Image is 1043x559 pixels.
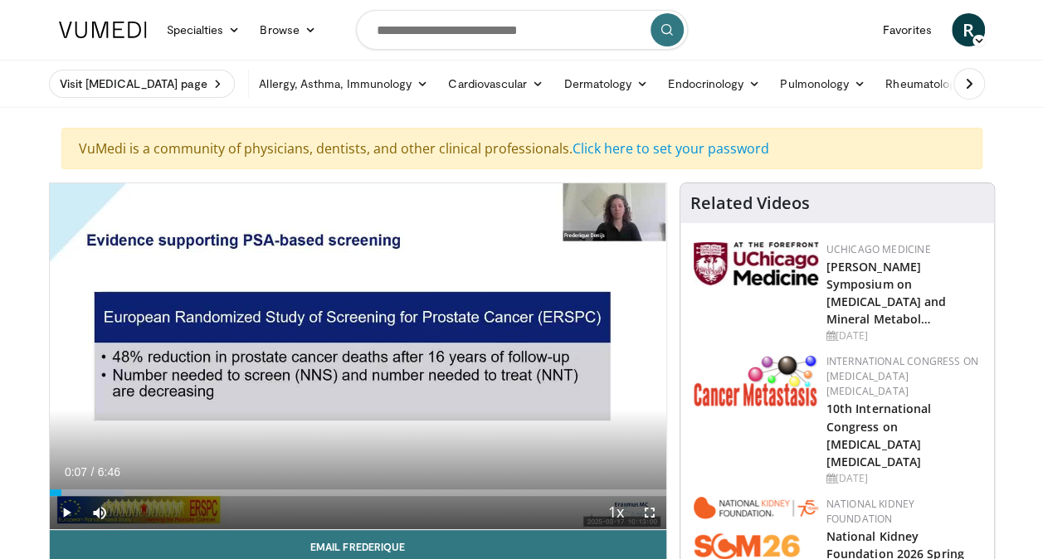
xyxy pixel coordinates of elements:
[438,67,553,100] a: Cardiovascular
[826,259,947,327] a: [PERSON_NAME] Symposium on [MEDICAL_DATA] and Mineral Metabol…
[826,354,978,398] a: International Congress on [MEDICAL_DATA] [MEDICAL_DATA]
[690,193,810,213] h4: Related Videos
[59,22,147,38] img: VuMedi Logo
[952,13,985,46] a: R
[249,67,438,100] a: Allergy, Asthma, Immunology
[49,70,236,98] a: Visit [MEDICAL_DATA] page
[600,496,633,529] button: Playback Rate
[553,67,658,100] a: Dermatology
[826,242,931,256] a: UChicago Medicine
[91,465,95,479] span: /
[50,183,666,530] video-js: Video Player
[65,465,87,479] span: 0:07
[658,67,770,100] a: Endocrinology
[250,13,326,46] a: Browse
[694,242,818,285] img: 5f87bdfb-7fdf-48f0-85f3-b6bcda6427bf.jpg.150x105_q85_autocrop_double_scale_upscale_version-0.2.jpg
[83,496,116,529] button: Mute
[61,128,982,169] div: VuMedi is a community of physicians, dentists, and other clinical professionals.
[157,13,251,46] a: Specialties
[875,67,988,100] a: Rheumatology
[633,496,666,529] button: Fullscreen
[50,496,83,529] button: Play
[50,489,666,496] div: Progress Bar
[873,13,942,46] a: Favorites
[573,139,769,158] a: Click here to set your password
[98,465,120,479] span: 6:46
[826,401,932,469] a: 10th International Congress on [MEDICAL_DATA] [MEDICAL_DATA]
[826,328,981,343] div: [DATE]
[356,10,688,50] input: Search topics, interventions
[826,471,981,486] div: [DATE]
[770,67,875,100] a: Pulmonology
[694,354,818,406] img: 6ff8bc22-9509-4454-a4f8-ac79dd3b8976.png.150x105_q85_autocrop_double_scale_upscale_version-0.2.png
[826,497,915,526] a: National Kidney Foundation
